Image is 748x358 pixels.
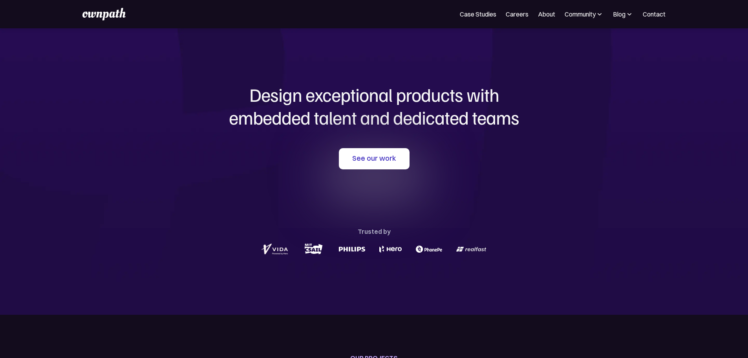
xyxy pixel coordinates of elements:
[186,83,563,129] h1: Design exceptional products with embedded talent and dedicated teams
[358,226,391,237] div: Trusted by
[613,9,625,19] div: Blog
[339,148,410,169] a: See our work
[506,9,529,19] a: Careers
[460,9,496,19] a: Case Studies
[565,9,596,19] div: Community
[613,9,633,19] div: Blog
[643,9,666,19] a: Contact
[538,9,555,19] a: About
[565,9,604,19] div: Community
